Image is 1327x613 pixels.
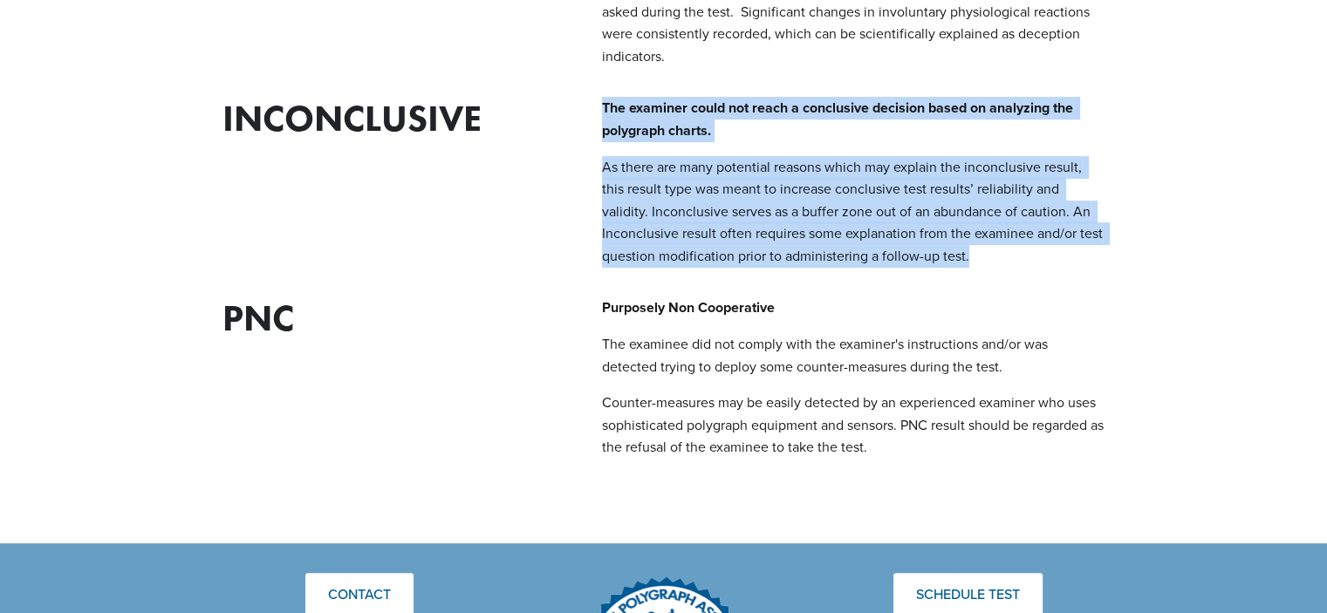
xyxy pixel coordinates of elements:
[602,98,1077,140] strong: The examiner could not reach a conclusive decision based on analyzing the polygraph charts.
[602,156,1105,268] p: As there are many potential reasons which may explain the inconclusive result, this result type w...
[222,296,573,340] h2: PNC
[602,333,1105,378] p: The examinee did not comply with the examiner's instructions and/or was detected trying to deploy...
[222,97,573,140] h2: Inconclusive
[602,392,1105,459] p: Counter-measures may be easily detected by an experienced examiner who uses sophisticated polygra...
[602,297,775,317] strong: Purposely Non Cooperative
